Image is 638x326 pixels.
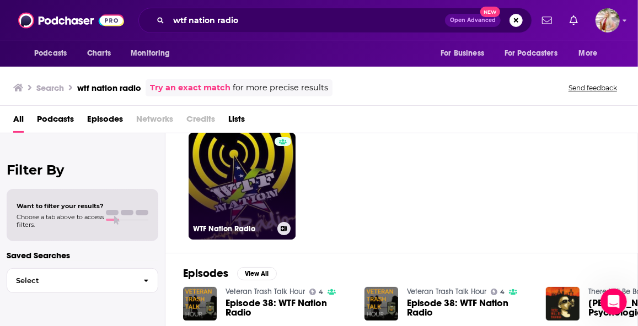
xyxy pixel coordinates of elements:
iframe: Intercom live chat [601,289,627,315]
a: Episode 38: WTF Nation Radio [226,298,351,317]
h3: WTF Nation Radio [193,224,273,233]
img: Episode 38: WTF Nation Radio [364,287,398,320]
button: Show profile menu [596,8,620,32]
span: Charts [87,46,111,61]
span: Choose a tab above to access filters. [17,213,104,229]
button: open menu [26,43,81,64]
img: Kenneth Ramos - Psychological Operations Expert and US Army WTF Nation Radio Host [546,287,580,320]
h3: wtf nation radio [77,83,141,93]
button: Open AdvancedNew [445,14,501,27]
img: Podchaser - Follow, Share and Rate Podcasts [18,10,124,31]
span: Podcasts [34,46,67,61]
button: View All [237,267,277,280]
span: for more precise results [233,81,328,94]
span: Logged in as kmccue [596,8,620,32]
span: More [579,46,598,61]
input: Search podcasts, credits, & more... [169,12,445,29]
a: WTF Nation Radio [189,133,296,240]
img: Episode 38: WTF Nation Radio [183,287,217,320]
h3: Search [36,83,64,93]
span: New [480,7,500,17]
a: Show notifications dropdown [538,11,556,30]
span: Want to filter your results? [17,202,104,210]
a: All [13,110,24,133]
a: Podcasts [37,110,74,133]
span: Select [7,277,135,284]
button: Send feedback [565,83,620,93]
div: Search podcasts, credits, & more... [138,8,532,33]
a: Veteran Trash Talk Hour [407,287,486,296]
p: Saved Searches [7,250,158,260]
span: Open Advanced [450,18,496,23]
button: Select [7,268,158,293]
span: Networks [136,110,173,133]
h2: Episodes [183,267,228,280]
button: open menu [433,43,498,64]
a: Try an exact match [150,81,230,94]
span: For Podcasters [505,46,557,61]
a: Veteran Trash Talk Hour [226,287,305,296]
button: open menu [497,43,573,64]
h2: Filter By [7,162,158,178]
a: Charts [80,43,117,64]
a: Show notifications dropdown [565,11,582,30]
span: 4 [319,290,323,295]
img: User Profile [596,8,620,32]
a: Episodes [87,110,123,133]
button: open menu [571,43,612,64]
a: Episode 38: WTF Nation Radio [407,298,533,317]
span: 4 [500,290,505,295]
span: For Business [441,46,484,61]
a: 4 [491,289,505,295]
span: Credits [186,110,215,133]
a: Lists [228,110,245,133]
button: open menu [123,43,184,64]
a: EpisodesView All [183,267,277,280]
a: 4 [309,289,324,295]
span: Monitoring [131,46,170,61]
